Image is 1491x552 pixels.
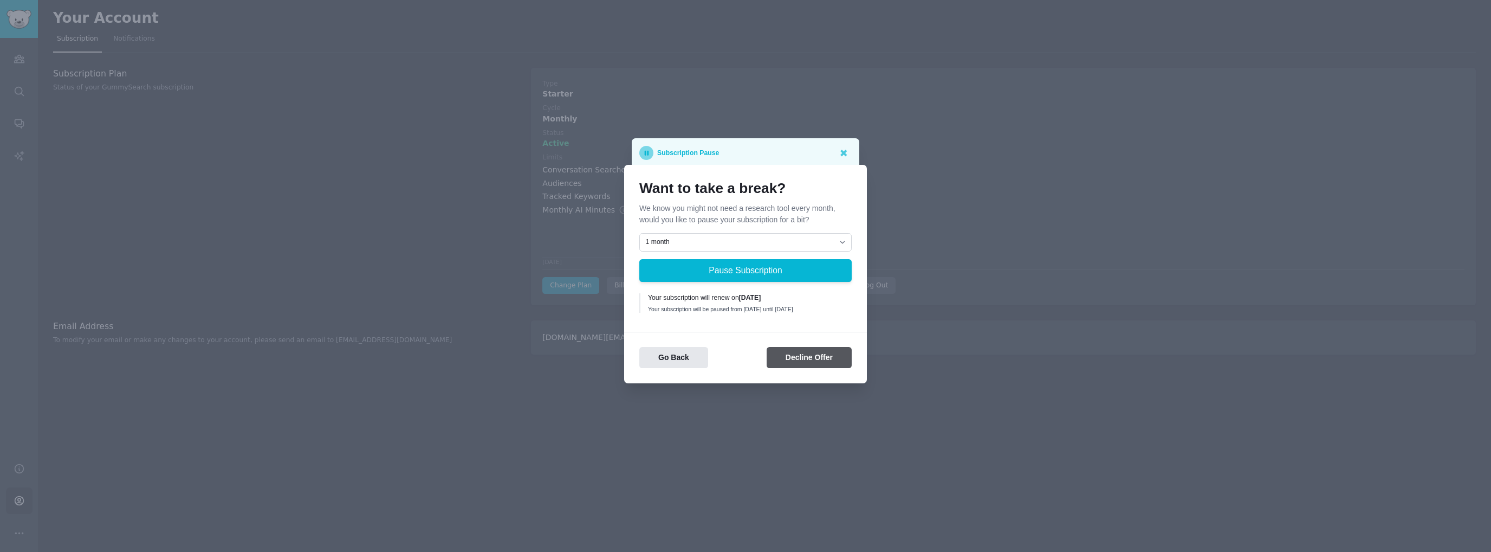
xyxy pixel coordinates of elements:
[767,347,852,368] button: Decline Offer
[648,293,844,303] div: Your subscription will renew on
[639,203,852,226] p: We know you might not need a research tool every month, would you like to pause your subscription...
[639,259,852,282] button: Pause Subscription
[657,146,719,160] p: Subscription Pause
[739,294,761,301] b: [DATE]
[639,347,708,368] button: Go Back
[648,305,844,313] div: Your subscription will be paused from [DATE] until [DATE]
[639,180,852,197] h1: Want to take a break?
